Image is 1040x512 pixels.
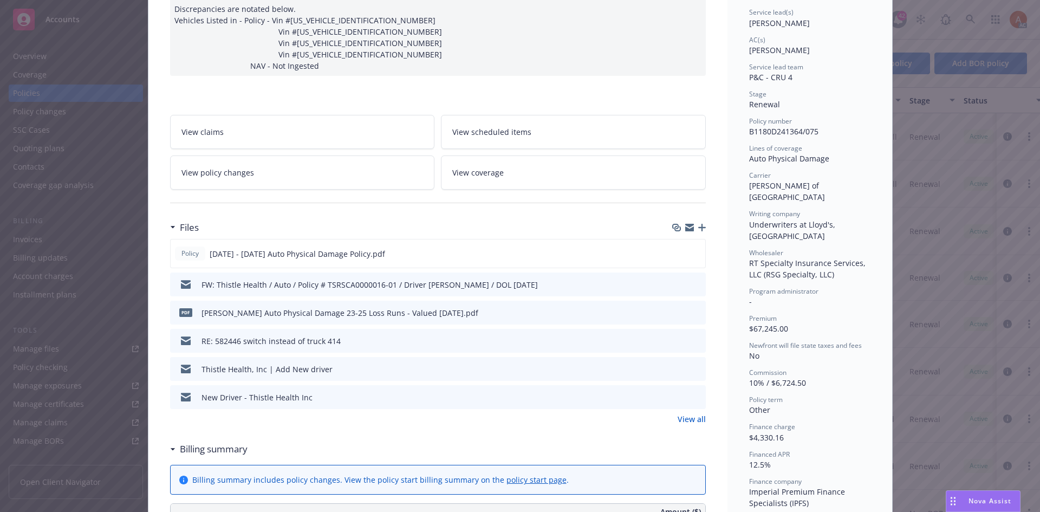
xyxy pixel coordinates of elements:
button: download file [674,392,683,403]
div: FW: Thistle Health / Auto / Policy # TSRSCA0000016-01 / Driver [PERSON_NAME] / DOL [DATE] [201,279,538,290]
span: AC(s) [749,35,765,44]
button: download file [674,364,683,375]
button: preview file [692,364,701,375]
a: View all [678,413,706,425]
span: [PERSON_NAME] [749,45,810,55]
button: preview file [692,335,701,347]
span: No [749,351,759,361]
a: View scheduled items [441,115,706,149]
div: Billing summary [170,442,248,456]
span: View scheduled items [452,126,531,138]
span: Program administrator [749,287,818,296]
div: Files [170,221,199,235]
span: Carrier [749,171,771,180]
span: Nova Assist [968,496,1011,505]
span: $4,330.16 [749,432,784,443]
span: 10% / $6,724.50 [749,378,806,388]
div: Billing summary includes policy changes. View the policy start billing summary on the . [192,474,569,485]
span: B1180D241364/075 [749,126,818,137]
span: Underwriters at Lloyd's, [GEOGRAPHIC_DATA] [749,219,837,241]
button: preview file [692,307,701,319]
a: View coverage [441,155,706,190]
button: preview file [692,279,701,290]
span: [PERSON_NAME] [749,18,810,28]
div: RE: 582446 switch instead of truck 414 [201,335,341,347]
span: pdf [179,308,192,316]
span: Wholesaler [749,248,783,257]
button: download file [674,279,683,290]
h3: Files [180,221,199,235]
span: [DATE] - [DATE] Auto Physical Damage Policy.pdf [210,248,385,260]
span: Financed APR [749,450,790,459]
span: Finance charge [749,422,795,431]
span: Writing company [749,209,800,218]
a: View claims [170,115,435,149]
span: Auto Physical Damage [749,153,829,164]
div: [PERSON_NAME] Auto Physical Damage 23-25 Loss Runs - Valued [DATE].pdf [201,307,478,319]
span: Imperial Premium Finance Specialists (IPFS) [749,487,847,508]
span: Policy number [749,116,792,126]
span: Service lead(s) [749,8,794,17]
span: Other [749,405,770,415]
span: [PERSON_NAME] of [GEOGRAPHIC_DATA] [749,180,825,202]
button: preview file [692,392,701,403]
span: Policy [179,249,201,258]
button: download file [674,307,683,319]
span: Policy term [749,395,783,404]
a: View policy changes [170,155,435,190]
button: preview file [691,248,701,260]
button: download file [674,335,683,347]
span: P&C - CRU 4 [749,72,792,82]
span: $67,245.00 [749,323,788,334]
div: Drag to move [946,491,960,511]
span: Commission [749,368,786,377]
div: Thistle Health, Inc | Add New driver [201,364,333,375]
span: Newfront will file state taxes and fees [749,341,862,350]
span: Service lead team [749,62,803,72]
span: View policy changes [181,167,254,178]
div: New Driver - Thistle Health Inc [201,392,313,403]
span: Lines of coverage [749,144,802,153]
h3: Billing summary [180,442,248,456]
span: RT Specialty Insurance Services, LLC (RSG Specialty, LLC) [749,258,868,280]
span: Renewal [749,99,780,109]
span: View claims [181,126,224,138]
span: Stage [749,89,766,99]
button: Nova Assist [946,490,1020,512]
a: policy start page [506,475,567,485]
span: View coverage [452,167,504,178]
span: Premium [749,314,777,323]
span: - [749,296,752,307]
span: Finance company [749,477,802,486]
span: 12.5% [749,459,771,470]
button: download file [674,248,682,260]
